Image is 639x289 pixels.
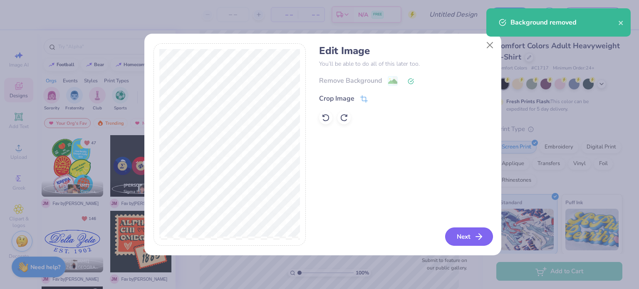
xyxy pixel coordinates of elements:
div: Crop Image [319,94,354,104]
p: You’ll be able to do all of this later too. [319,59,492,68]
button: close [618,17,624,27]
h4: Edit Image [319,45,492,57]
div: Background removed [510,17,618,27]
button: Close [482,37,498,53]
button: Next [445,227,493,246]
